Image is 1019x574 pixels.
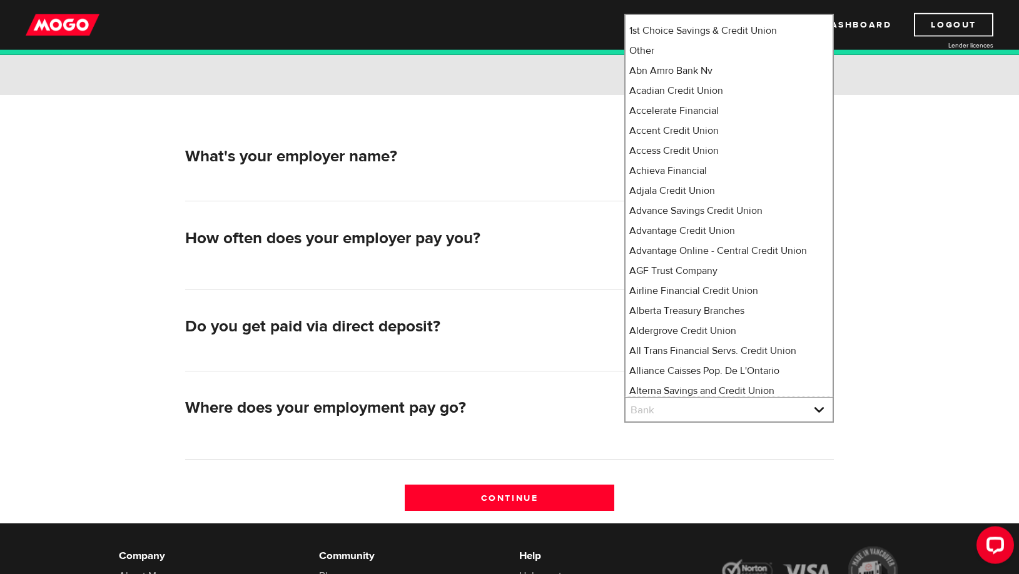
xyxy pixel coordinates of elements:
[626,321,833,341] li: Aldergrove Credit Union
[626,241,833,261] li: Advantage Online - Central Credit Union
[626,141,833,161] li: Access Credit Union
[185,317,614,336] h2: Do you get paid via direct deposit?
[626,201,833,221] li: Advance Savings Credit Union
[626,81,833,101] li: Acadian Credit Union
[626,21,833,41] li: 1st Choice Savings & Credit Union
[626,61,833,81] li: Abn Amro Bank Nv
[185,398,614,418] h2: Where does your employment pay go?
[626,301,833,321] li: Alberta Treasury Branches
[119,548,300,563] h6: Company
[626,121,833,141] li: Accent Credit Union
[626,221,833,241] li: Advantage Credit Union
[914,13,993,37] a: Logout
[319,548,500,563] h6: Community
[900,41,993,50] a: Lender licences
[185,229,614,248] h2: How often does your employer pay you?
[626,341,833,361] li: All Trans Financial Servs. Credit Union
[626,361,833,381] li: Alliance Caisses Pop. De L'Ontario
[966,521,1019,574] iframe: LiveChat chat widget
[626,41,833,61] li: Other
[626,181,833,201] li: Adjala Credit Union
[26,13,99,37] img: mogo_logo-11ee424be714fa7cbb0f0f49df9e16ec.png
[626,101,833,121] li: Accelerate Financial
[823,13,891,37] a: Dashboard
[626,161,833,181] li: Achieva Financial
[626,261,833,281] li: AGF Trust Company
[519,548,701,563] h6: Help
[626,281,833,301] li: Airline Financial Credit Union
[185,147,614,166] h2: What's your employer name?
[626,381,833,401] li: Alterna Savings and Credit Union
[405,485,614,511] input: Continue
